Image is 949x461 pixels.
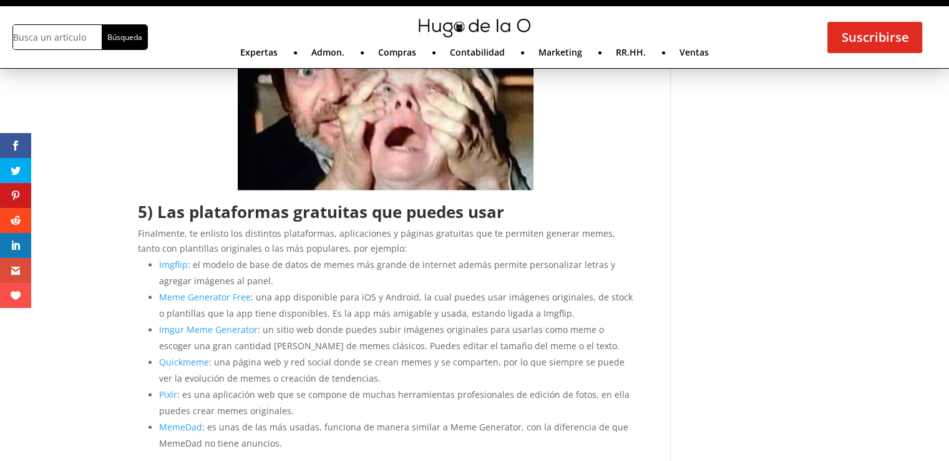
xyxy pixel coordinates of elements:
a: Contabilidad [450,48,505,62]
input: Búsqueda [102,25,147,49]
a: MemeDad [159,421,202,433]
a: Suscribirse [827,22,922,53]
li: : es una aplicación web que se compone de muchas herramientas profesionales de edición de fotos, ... [159,387,634,419]
a: Admon. [311,48,344,62]
li: : una app disponible para iOS y Android, la cual puedes usar imágenes originales, de stock o plan... [159,289,634,322]
img: mini-hugo-de-la-o-logo [419,19,530,37]
a: Compras [378,48,416,62]
a: Marketing [538,48,582,62]
a: mini-hugo-de-la-o-logo [419,28,530,40]
a: RR.HH. [616,48,646,62]
li: : una página web y red social donde se crean memes y se comparten, por lo que siempre se puede ve... [159,354,634,387]
a: Pixlr [159,389,177,400]
li: : es unas de las más usadas, funciona de manera similar a Meme Generator, con la diferencia de qu... [159,419,634,452]
li: : el modelo de base de datos de memes más grande de internet además permite personalizar letras y... [159,257,634,289]
a: Meme Generator Free [159,291,251,303]
li: : un sitio web donde puedes subir imágenes originales para usarlas como meme o escoger una gran c... [159,322,634,354]
a: Imgflip [159,259,188,270]
p: Finalmente, te enlisto los distintos plataformas, aplicaciones y páginas gratuitas que te permite... [138,226,634,256]
a: Ventas [679,48,709,62]
a: Imgur Meme Generator [159,324,258,335]
strong: 5) Las plataformas gratuitas que puedes usar [138,201,504,223]
a: Quickmeme [159,356,209,368]
input: Busca un artículo [13,25,102,49]
a: Expertas [240,48,278,62]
